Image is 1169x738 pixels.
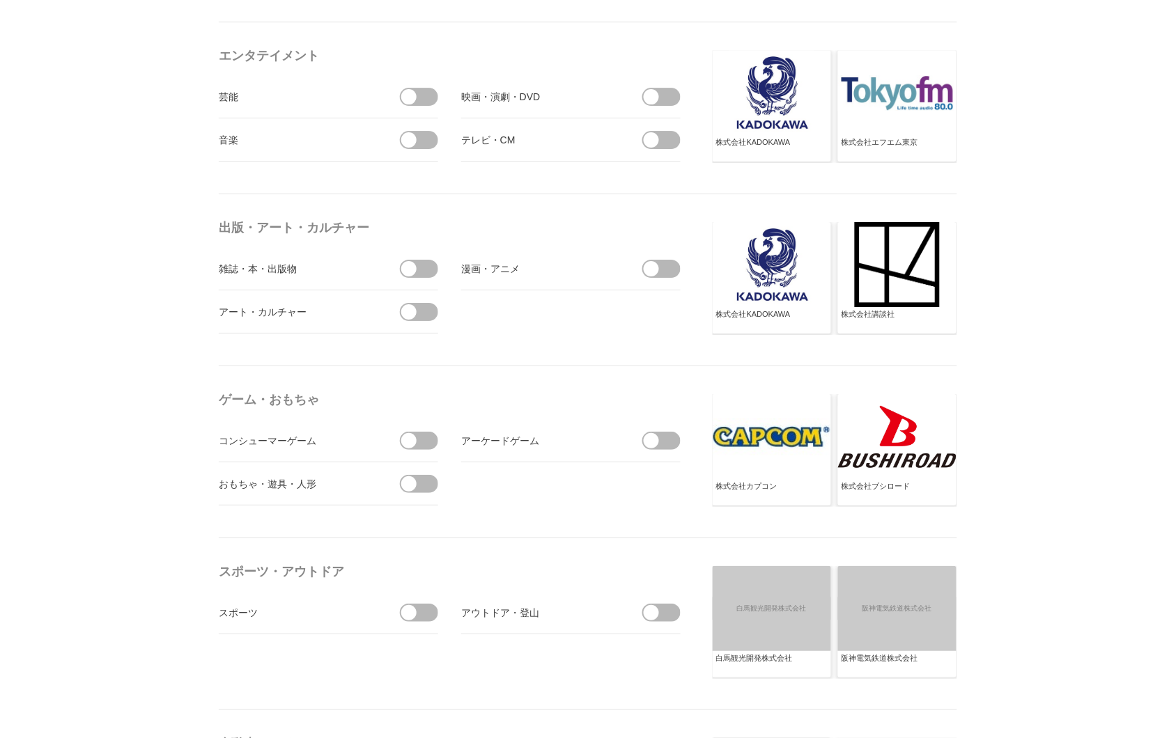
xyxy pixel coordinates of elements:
[716,653,828,675] div: 白馬観光開発株式会社
[842,137,953,159] div: 株式会社エフエム東京
[716,481,828,503] div: 株式会社カプコン
[219,215,686,240] h4: 出版・アート・カルチャー
[219,260,376,277] div: 雑誌・本・出版物
[461,88,618,105] div: 映画・演劇・DVD
[461,604,618,621] div: アウトドア・登山
[219,43,686,68] h4: エンタテイメント
[219,559,686,584] h4: スポーツ・アウトドア
[219,303,376,320] div: アート・カルチャー
[842,481,953,503] div: 株式会社ブシロード
[219,88,376,105] div: 芸能
[219,131,376,148] div: 音楽
[842,653,953,675] div: 阪神電気鉄道株式会社
[461,131,618,148] div: テレビ・CM
[219,432,376,449] div: コンシューマーゲーム
[219,387,686,412] h4: ゲーム・おもちゃ
[219,604,376,621] div: スポーツ
[716,309,828,331] div: 株式会社KADOKAWA
[842,309,953,331] div: 株式会社講談社
[837,597,959,620] span: 阪神電気鉄道株式会社
[711,597,833,620] span: 白馬観光開発株式会社
[716,137,828,159] div: 株式会社KADOKAWA
[461,260,618,277] div: 漫画・アニメ
[219,475,376,492] div: おもちゃ・遊具・人形
[461,432,618,449] div: アーケードゲーム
